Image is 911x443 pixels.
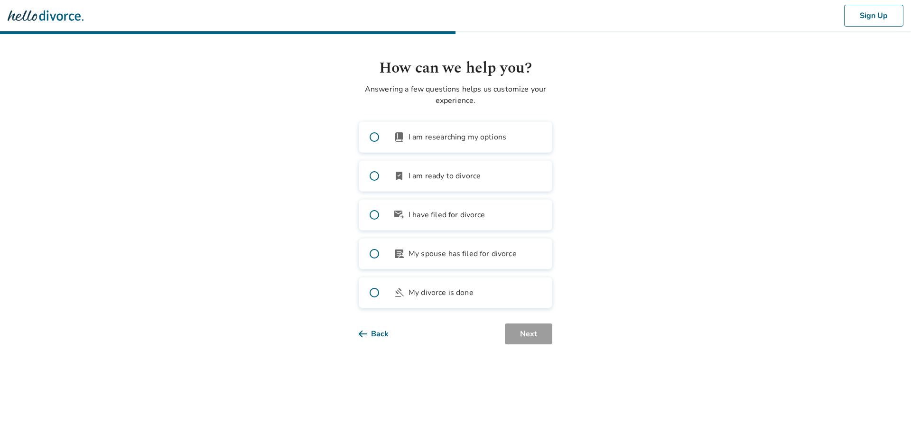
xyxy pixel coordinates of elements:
span: outgoing_mail [393,209,405,221]
span: article_person [393,248,405,259]
button: Next [505,323,552,344]
span: I have filed for divorce [409,209,485,221]
button: Sign Up [844,5,903,27]
span: I am researching my options [409,131,506,143]
span: book_2 [393,131,405,143]
img: Hello Divorce Logo [8,6,84,25]
span: bookmark_check [393,170,405,182]
span: I am ready to divorce [409,170,481,182]
span: gavel [393,287,405,298]
h1: How can we help you? [359,57,552,80]
iframe: Chat Widget [864,397,911,443]
button: Back [359,323,404,344]
span: My divorce is done [409,287,474,298]
span: My spouse has filed for divorce [409,248,517,259]
p: Answering a few questions helps us customize your experience. [359,83,552,106]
